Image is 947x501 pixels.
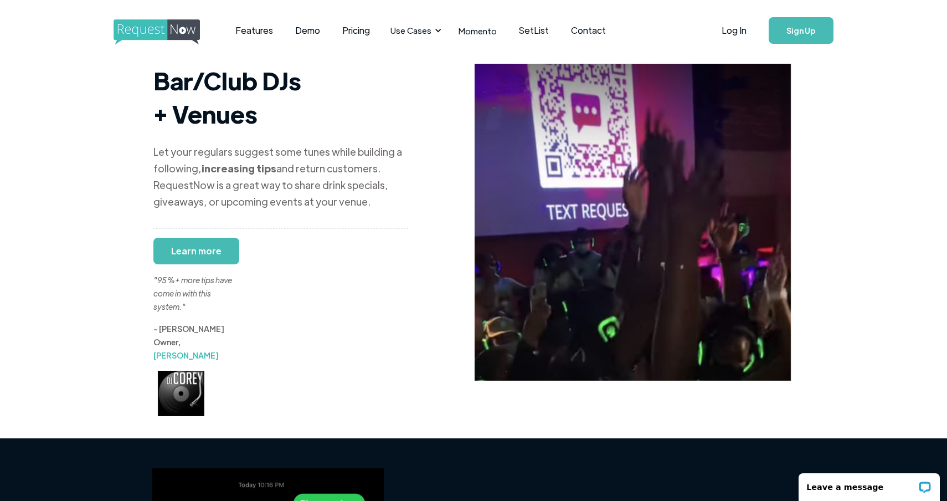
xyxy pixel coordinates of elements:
img: requestnow logo [114,19,220,45]
a: Features [224,13,284,48]
iframe: LiveChat chat widget [791,466,947,501]
a: Learn more [153,238,239,264]
a: Pricing [331,13,381,48]
div: - [PERSON_NAME] Owner, [153,322,236,362]
a: home [114,19,197,42]
a: Contact [560,13,617,48]
a: Log In [711,11,758,50]
strong: increasing tips [202,162,276,175]
strong: Bar/Club DJs + Venues [153,65,301,129]
div: Use Cases [390,24,431,37]
a: Demo [284,13,331,48]
div: Let your regulars suggest some tunes while building a following, and return customers. RequestNow... [153,144,408,210]
a: Momento [447,14,508,47]
a: SetList [508,13,560,48]
div: "95%+ more tips have come in with this system." [153,247,236,313]
a: [PERSON_NAME] [153,350,219,360]
a: Sign Up [769,17,833,44]
div: Use Cases [384,13,445,48]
